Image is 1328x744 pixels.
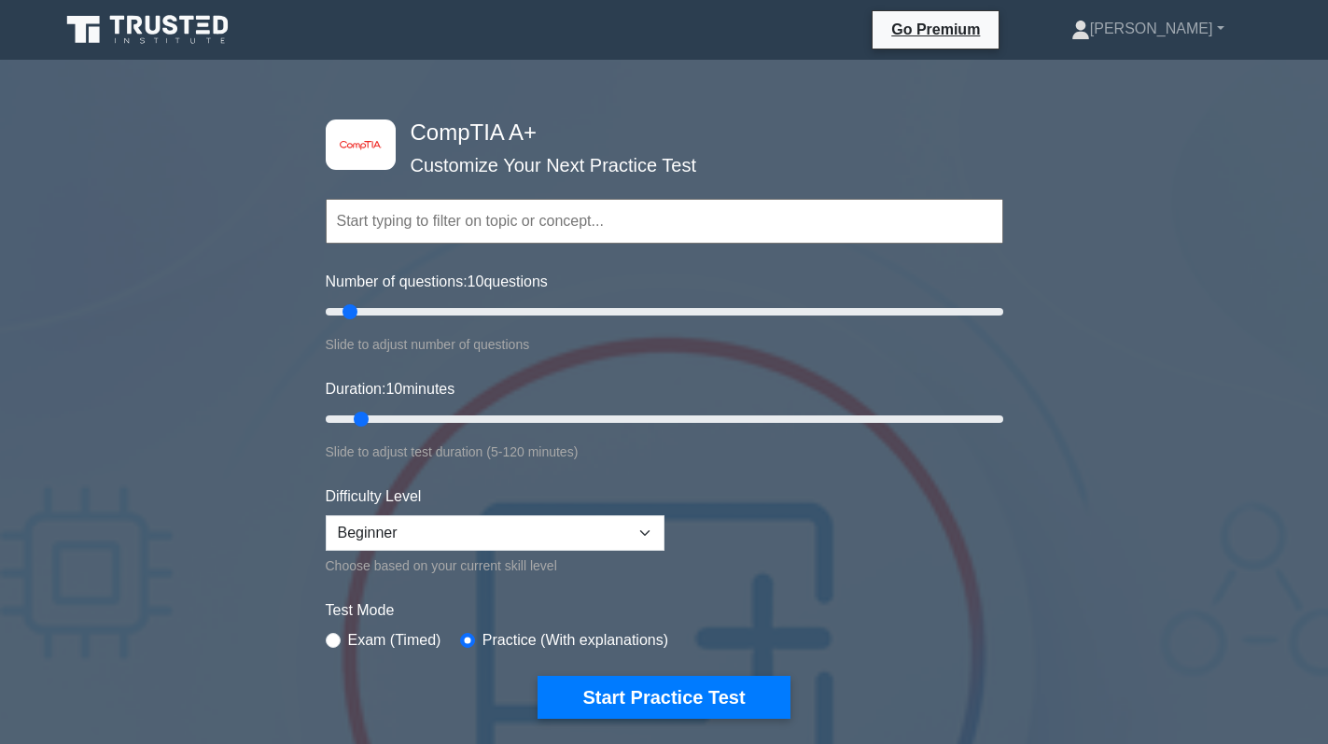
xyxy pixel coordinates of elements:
span: 10 [385,381,402,397]
a: [PERSON_NAME] [1027,10,1269,48]
label: Number of questions: questions [326,271,548,293]
div: Slide to adjust test duration (5-120 minutes) [326,441,1003,463]
span: 10 [468,274,484,289]
div: Slide to adjust number of questions [326,333,1003,356]
button: Start Practice Test [538,676,790,719]
a: Go Premium [880,18,991,41]
input: Start typing to filter on topic or concept... [326,199,1003,244]
label: Practice (With explanations) [482,629,668,652]
label: Difficulty Level [326,485,422,508]
label: Exam (Timed) [348,629,441,652]
label: Test Mode [326,599,1003,622]
label: Duration: minutes [326,378,455,400]
h4: CompTIA A+ [403,119,912,147]
div: Choose based on your current skill level [326,554,664,577]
